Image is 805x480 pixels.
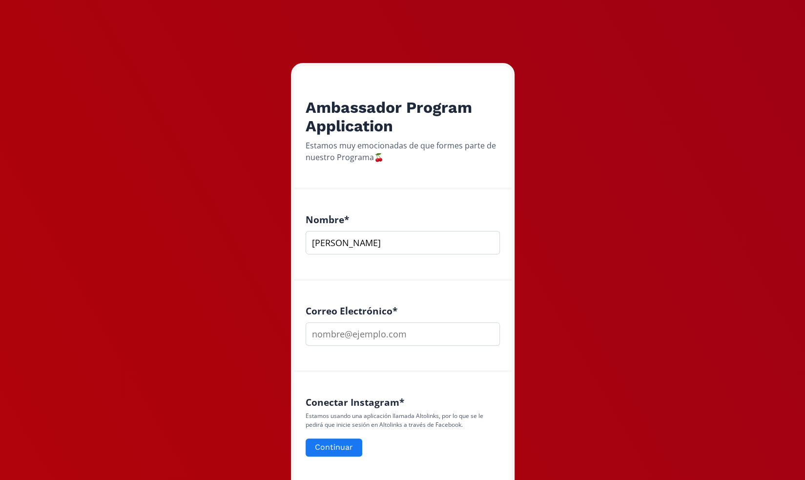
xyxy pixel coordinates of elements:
p: Estamos usando una aplicación llamada Altolinks, por lo que se le pedirá que inicie sesión en Alt... [306,412,500,429]
h4: Conectar Instagram * [306,397,500,408]
h4: Nombre * [306,214,500,225]
input: Escribe aquí tu respuesta... [306,231,500,254]
h4: Correo Electrónico * [306,305,500,316]
h2: Ambassador Program Application [306,98,500,136]
input: nombre@ejemplo.com [306,322,500,346]
div: Estamos muy emocionadas de que formes parte de nuestro Programa🍒 [306,140,500,163]
button: Continuar [306,438,362,457]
